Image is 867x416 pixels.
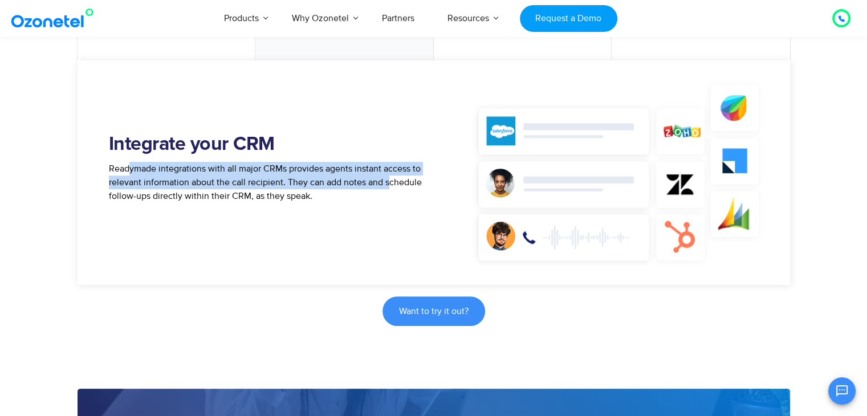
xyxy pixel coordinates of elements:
[399,307,469,316] span: Want to try it out?
[382,296,485,326] a: Want to try it out?
[109,163,422,202] span: Readymade integrations with all major CRMs provides agents instant access to relevant information...
[468,79,776,267] img: Integrated your CRM
[828,377,856,405] button: Open chat
[109,133,434,156] h2: Integrate your CRM
[520,5,617,32] a: Request a Demo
